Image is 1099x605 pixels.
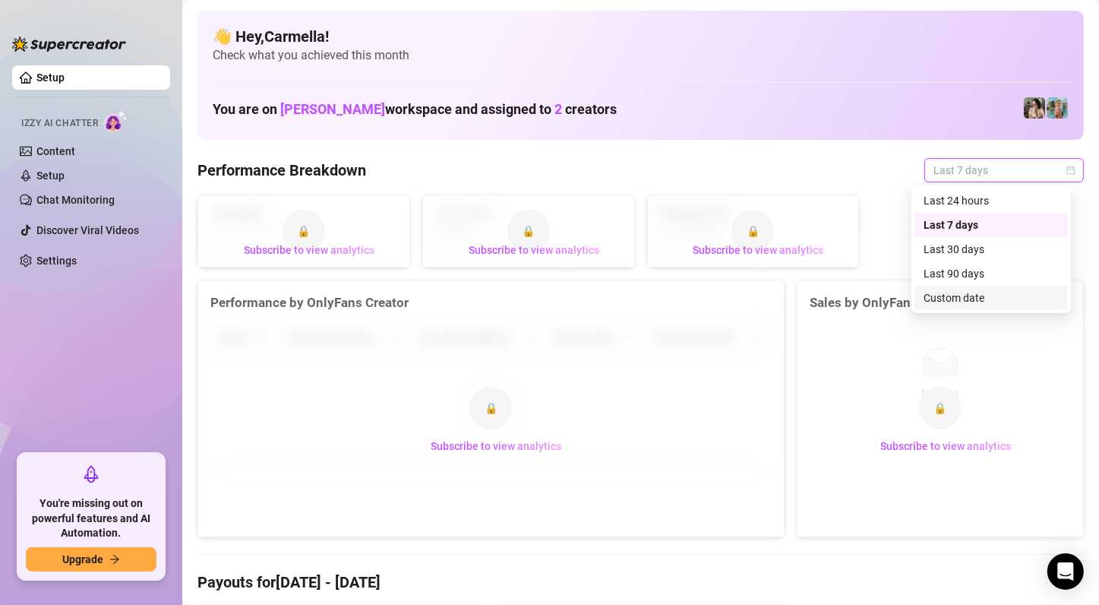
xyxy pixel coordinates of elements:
span: Subscribe to view analytics [693,244,823,256]
span: 2 [554,101,562,117]
a: Setup [36,169,65,182]
span: Izzy AI Chatter [21,116,98,131]
div: 🔒 [469,387,512,429]
div: 🔒 [507,210,550,252]
div: 🔒 [919,387,962,429]
button: Subscribe to view analytics [456,238,611,262]
button: Upgradearrow-right [26,547,156,572]
h1: You are on workspace and assigned to creators [213,101,617,118]
div: Last 24 hours [914,188,1068,213]
h4: Performance Breakdown [197,160,366,181]
div: Custom date [924,290,1059,306]
span: Upgrade [62,553,103,565]
button: Subscribe to view analytics [418,434,573,458]
span: calendar [1066,166,1075,175]
span: Subscribe to view analytics [244,244,374,256]
h4: 👋 Hey, Carmella ! [213,26,1069,47]
div: Custom date [914,286,1068,310]
span: rocket [82,465,100,483]
button: Subscribe to view analytics [868,434,1023,458]
span: Subscribe to view analytics [880,440,1011,452]
span: Subscribe to view analytics [469,244,599,256]
a: Content [36,145,75,157]
a: Discover Viral Videos [36,224,139,236]
div: Last 90 days [924,265,1059,282]
img: Cindy [1024,97,1045,119]
img: AI Chatter [104,110,128,132]
div: 🔒 [731,210,774,252]
a: Settings [36,255,77,267]
div: Last 7 days [924,217,1059,233]
h4: Payouts for [DATE] - [DATE] [197,572,1084,593]
img: Nina [1047,97,1068,119]
span: Check what you achieved this month [213,47,1069,64]
img: logo-BBDzfeDw.svg [12,36,126,52]
div: Last 7 days [914,213,1068,237]
div: Last 30 days [914,237,1068,261]
span: [PERSON_NAME] [280,101,385,117]
a: Setup [36,71,65,84]
div: 🔒 [283,210,325,252]
span: Last 7 days [933,159,1075,182]
button: Subscribe to view analytics [232,238,387,262]
div: Last 90 days [914,261,1068,286]
div: Open Intercom Messenger [1047,553,1084,590]
span: You're missing out on powerful features and AI Automation. [26,496,156,541]
a: Chat Monitoring [36,194,115,206]
span: arrow-right [109,554,120,565]
button: Subscribe to view analytics [681,238,835,262]
span: Subscribe to view analytics [431,440,561,452]
div: Last 30 days [924,241,1059,258]
div: Last 24 hours [924,192,1059,209]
